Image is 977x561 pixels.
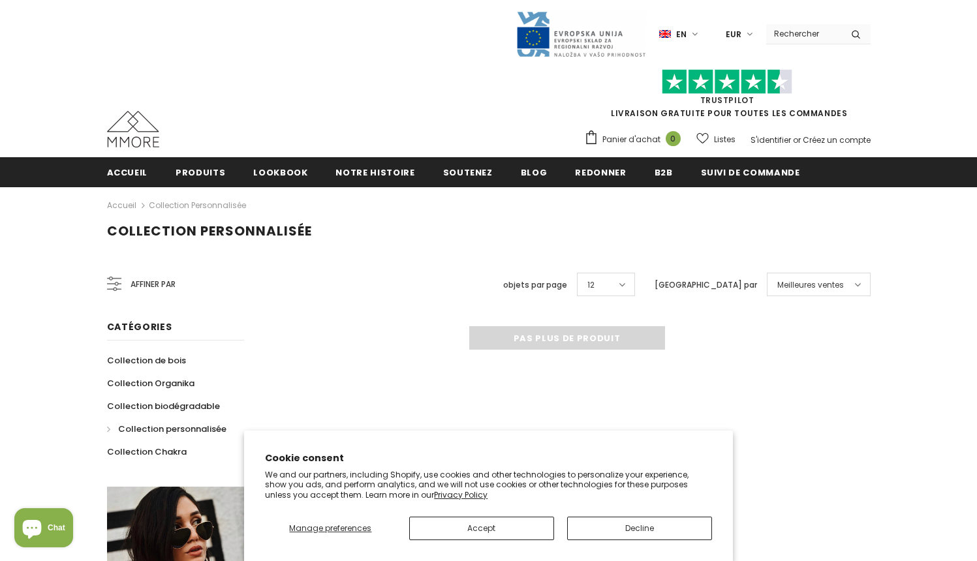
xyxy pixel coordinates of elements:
span: 12 [587,279,595,292]
a: TrustPilot [700,95,754,106]
a: Collection de bois [107,349,186,372]
span: Suivi de commande [701,166,800,179]
span: Collection personnalisée [118,423,226,435]
a: Suivi de commande [701,157,800,187]
a: Produits [176,157,225,187]
span: Collection de bois [107,354,186,367]
span: B2B [655,166,673,179]
span: Blog [521,166,548,179]
span: EUR [726,28,741,41]
a: Listes [696,128,736,151]
span: Affiner par [131,277,176,292]
span: Manage preferences [289,523,371,534]
span: Produits [176,166,225,179]
img: Javni Razpis [516,10,646,58]
a: B2B [655,157,673,187]
span: en [676,28,687,41]
span: Collection Chakra [107,446,187,458]
span: Listes [714,133,736,146]
span: Collection biodégradable [107,400,220,412]
a: soutenez [443,157,493,187]
a: Collection personnalisée [149,200,246,211]
img: i-lang-1.png [659,29,671,40]
a: Collection personnalisée [107,417,226,440]
a: Notre histoire [335,157,414,187]
button: Manage preferences [265,517,395,540]
span: Notre histoire [335,166,414,179]
a: S'identifier [751,134,791,145]
button: Accept [409,517,554,540]
a: Lookbook [253,157,307,187]
span: Catégories [107,320,172,333]
span: or [793,134,801,145]
span: 0 [666,131,681,146]
a: Redonner [575,157,626,187]
label: objets par page [503,279,567,292]
span: Redonner [575,166,626,179]
img: Faites confiance aux étoiles pilotes [662,69,792,95]
span: Panier d'achat [602,133,660,146]
img: Cas MMORE [107,111,159,147]
a: Blog [521,157,548,187]
h2: Cookie consent [265,451,712,465]
span: Collection Organika [107,377,194,389]
a: Privacy Policy [434,489,488,500]
span: soutenez [443,166,493,179]
input: Search Site [766,24,841,43]
span: Collection personnalisée [107,222,312,240]
span: Lookbook [253,166,307,179]
a: Panier d'achat 0 [584,130,687,149]
a: Collection Chakra [107,440,187,463]
span: Meilleures ventes [777,279,844,292]
a: Javni Razpis [516,28,646,39]
span: Accueil [107,166,148,179]
a: Accueil [107,198,136,213]
a: Collection biodégradable [107,395,220,417]
inbox-online-store-chat: Shopify online store chat [10,508,77,551]
a: Collection Organika [107,372,194,395]
button: Decline [567,517,712,540]
a: Accueil [107,157,148,187]
a: Créez un compte [803,134,871,145]
label: [GEOGRAPHIC_DATA] par [655,279,757,292]
p: We and our partners, including Shopify, use cookies and other technologies to personalize your ex... [265,470,712,500]
span: LIVRAISON GRATUITE POUR TOUTES LES COMMANDES [584,75,871,119]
